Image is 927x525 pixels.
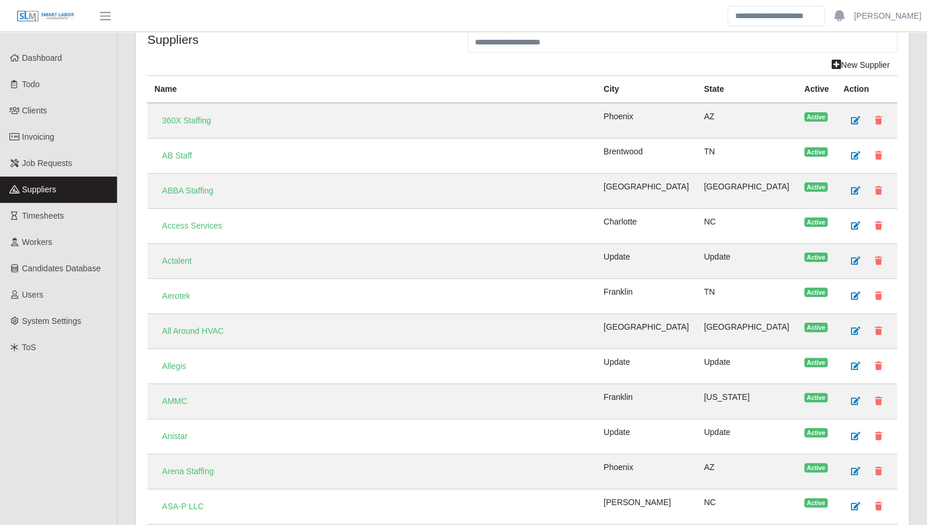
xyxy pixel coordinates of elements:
td: Franklin [597,384,697,419]
a: Arena Staffing [154,461,221,482]
span: Active [804,428,828,437]
span: Dashboard [22,53,63,63]
th: Action [836,76,897,103]
span: Workers [22,237,53,247]
a: AMMC [154,391,195,412]
span: Candidates Database [22,264,101,273]
span: Active [804,253,828,262]
td: [GEOGRAPHIC_DATA] [597,314,697,349]
th: Name [147,76,597,103]
a: Actalent [154,251,199,271]
span: Suppliers [22,185,56,194]
td: Update [597,244,697,279]
td: [US_STATE] [697,384,797,419]
th: City [597,76,697,103]
span: Todo [22,80,40,89]
span: ToS [22,343,36,352]
td: Update [697,419,797,454]
td: Update [597,349,697,384]
span: Active [804,463,828,472]
td: Update [597,419,697,454]
span: Active [804,393,828,402]
td: Brentwood [597,139,697,174]
span: System Settings [22,316,81,326]
a: ABBA Staffing [154,181,221,201]
a: [PERSON_NAME] [854,10,921,22]
td: TN [697,139,797,174]
td: TN [697,279,797,314]
td: AZ [697,103,797,139]
span: Active [804,358,828,367]
td: AZ [697,454,797,489]
td: Phoenix [597,454,697,489]
td: [GEOGRAPHIC_DATA] [597,174,697,209]
td: Franklin [597,279,697,314]
h4: Suppliers [147,32,450,47]
th: State [697,76,797,103]
span: Invoicing [22,132,54,141]
span: Users [22,290,44,299]
td: [PERSON_NAME] [597,489,697,524]
input: Search [728,6,825,26]
img: SLM Logo [16,10,75,23]
td: [GEOGRAPHIC_DATA] [697,174,797,209]
a: New Supplier [824,55,897,75]
td: [GEOGRAPHIC_DATA] [697,314,797,349]
span: Active [804,498,828,507]
span: Active [804,288,828,297]
td: Phoenix [597,103,697,139]
a: AB Staff [154,146,199,166]
span: Active [804,112,828,122]
a: Anistar [154,426,195,447]
td: NC [697,209,797,244]
a: Aerotek [154,286,198,306]
span: Timesheets [22,211,64,220]
a: All Around HVAC [154,321,232,341]
td: Update [697,349,797,384]
span: Job Requests [22,158,73,168]
a: Allegis [154,356,194,377]
td: Update [697,244,797,279]
span: Clients [22,106,47,115]
span: Active [804,217,828,227]
span: Active [804,182,828,192]
a: Access Services [154,216,230,236]
a: ASA-P LLC [154,496,211,517]
td: NC [697,489,797,524]
a: 360X Staffing [154,110,219,131]
th: Active [797,76,836,103]
td: Charlotte [597,209,697,244]
span: Active [804,323,828,332]
span: Active [804,147,828,157]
